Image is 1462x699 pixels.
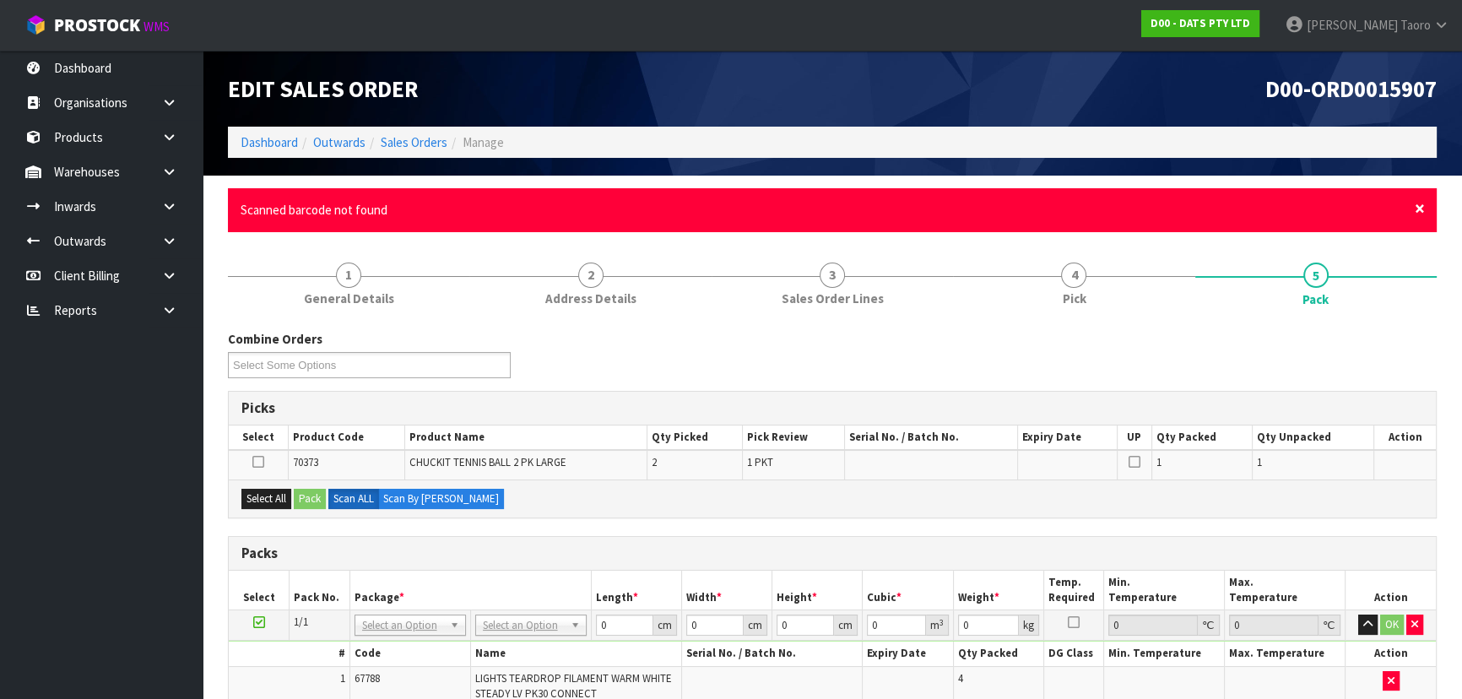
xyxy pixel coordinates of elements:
span: × [1415,197,1425,220]
th: Product Name [405,425,647,450]
span: Pack [1302,290,1329,308]
span: Select an Option [362,615,443,636]
th: Name [470,642,681,666]
label: Scan ALL [328,489,379,509]
span: 1 [1156,455,1161,469]
a: Dashboard [241,134,298,150]
a: Sales Orders [381,134,447,150]
a: D00 - DATS PTY LTD [1141,10,1259,37]
span: CHUCKIT TENNIS BALL 2 PK LARGE [409,455,566,469]
strong: D00 - DATS PTY LTD [1151,16,1250,30]
span: 2 [578,263,604,288]
span: 2 [652,455,657,469]
span: Scanned barcode not found [241,202,387,218]
th: Action [1373,425,1436,450]
th: Length [591,571,681,610]
th: Pick Review [743,425,845,450]
span: 3 [820,263,845,288]
span: 1/1 [294,615,308,629]
th: Serial No. / Batch No. [845,425,1018,450]
div: kg [1019,615,1039,636]
small: WMS [143,19,170,35]
th: UP [1117,425,1151,450]
th: Select [229,571,290,610]
span: General Details [304,290,394,307]
th: Action [1346,642,1436,666]
h3: Picks [241,400,1423,416]
th: Qty Picked [647,425,742,450]
th: Height [772,571,863,610]
button: Pack [294,489,326,509]
th: Qty Packed [953,642,1043,666]
a: Outwards [313,134,365,150]
th: Pack No. [290,571,350,610]
span: 4 [958,671,963,685]
th: Expiry Date [1018,425,1118,450]
sup: 3 [939,617,944,628]
th: Qty Packed [1151,425,1252,450]
span: 70373 [293,455,318,469]
div: ℃ [1319,615,1340,636]
span: [PERSON_NAME] [1307,17,1398,33]
span: Pick [1062,290,1086,307]
th: Serial No. / Batch No. [681,642,863,666]
th: Min. Temperature [1104,571,1225,610]
span: Taoro [1400,17,1431,33]
span: 1 [336,263,361,288]
th: Width [681,571,772,610]
th: Max. Temperature [1225,571,1346,610]
th: # [229,642,349,666]
span: Edit Sales Order [228,74,418,103]
th: Code [349,642,470,666]
div: cm [653,615,677,636]
th: Cubic [863,571,953,610]
th: Select [229,425,289,450]
th: Min. Temperature [1104,642,1225,666]
span: 67788 [355,671,380,685]
div: m [926,615,949,636]
span: ProStock [54,14,140,36]
div: cm [744,615,767,636]
span: D00-ORD0015907 [1265,74,1437,103]
div: cm [834,615,858,636]
button: OK [1380,615,1404,635]
span: 1 [1257,455,1262,469]
span: 1 [340,671,345,685]
th: Weight [953,571,1043,610]
th: Product Code [289,425,405,450]
th: Expiry Date [863,642,953,666]
th: DG Class [1043,642,1104,666]
span: Sales Order Lines [782,290,884,307]
span: 4 [1061,263,1086,288]
th: Qty Unpacked [1252,425,1373,450]
span: 1 PKT [747,455,773,469]
th: Temp. Required [1043,571,1104,610]
img: cube-alt.png [25,14,46,35]
span: Manage [463,134,504,150]
h3: Packs [241,545,1423,561]
div: ℃ [1198,615,1220,636]
button: Select All [241,489,291,509]
th: Max. Temperature [1225,642,1346,666]
label: Combine Orders [228,330,322,348]
th: Action [1346,571,1436,610]
span: Select an Option [483,615,564,636]
span: 5 [1303,263,1329,288]
label: Scan By [PERSON_NAME] [378,489,504,509]
th: Package [349,571,591,610]
span: Address Details [545,290,636,307]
